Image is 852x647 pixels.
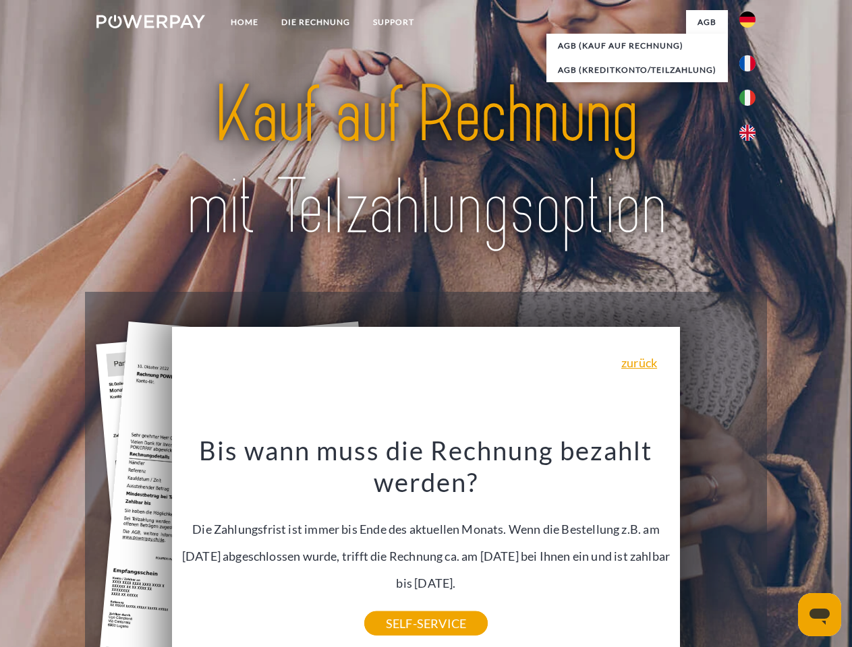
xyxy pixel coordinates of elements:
[180,434,673,499] h3: Bis wann muss die Rechnung bezahlt werden?
[546,58,728,82] a: AGB (Kreditkonto/Teilzahlung)
[739,11,756,28] img: de
[362,10,426,34] a: SUPPORT
[546,34,728,58] a: AGB (Kauf auf Rechnung)
[129,65,723,258] img: title-powerpay_de.svg
[739,125,756,141] img: en
[798,593,841,636] iframe: Schaltfläche zum Öffnen des Messaging-Fensters
[686,10,728,34] a: agb
[96,15,205,28] img: logo-powerpay-white.svg
[364,611,488,636] a: SELF-SERVICE
[270,10,362,34] a: DIE RECHNUNG
[180,434,673,623] div: Die Zahlungsfrist ist immer bis Ende des aktuellen Monats. Wenn die Bestellung z.B. am [DATE] abg...
[219,10,270,34] a: Home
[739,90,756,106] img: it
[739,55,756,71] img: fr
[621,357,657,369] a: zurück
